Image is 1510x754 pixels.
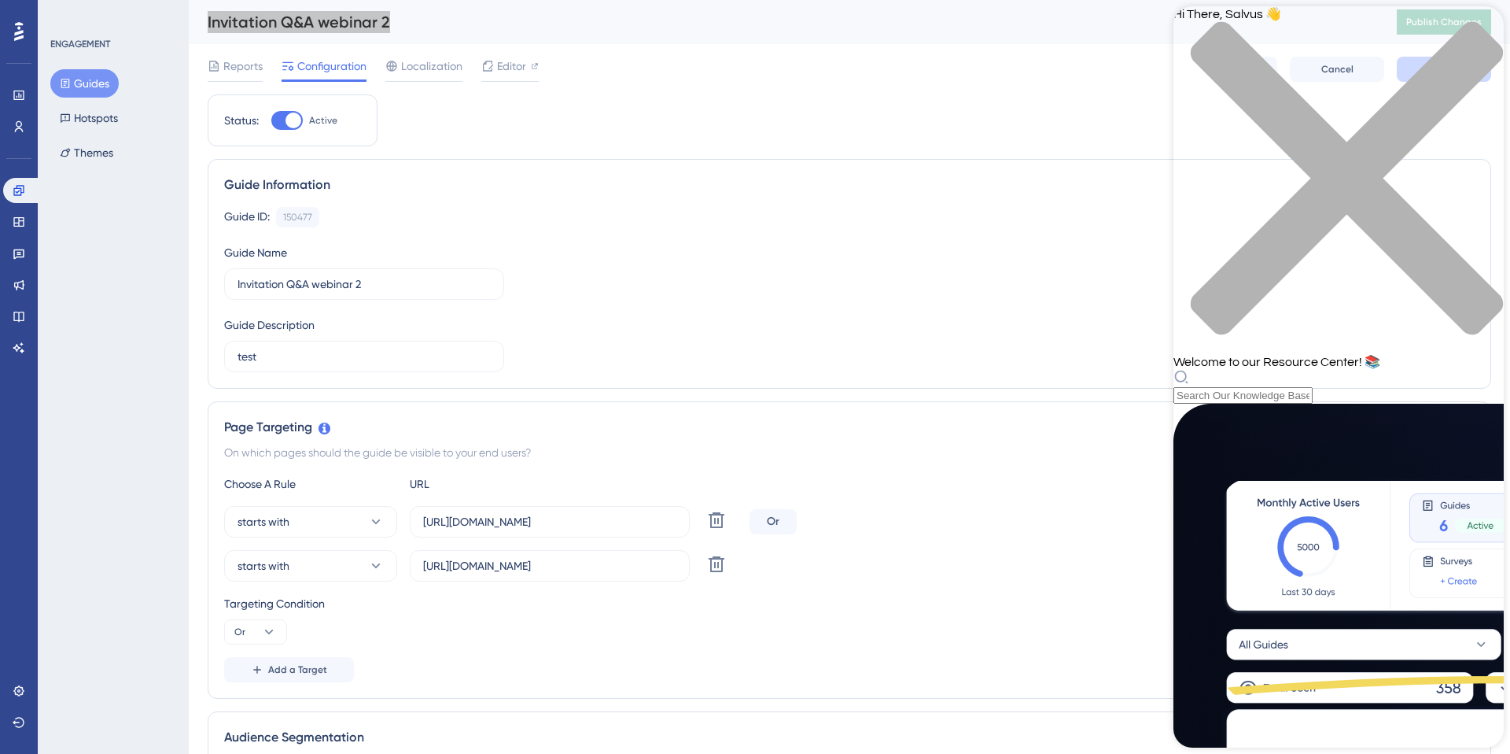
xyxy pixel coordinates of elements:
span: Reports [223,57,263,76]
button: Themes [50,139,123,167]
div: On which pages should the guide be visible to your end users? [224,443,1475,462]
div: ENGAGEMENT [50,38,110,50]
span: Need Help? [37,4,98,23]
button: starts with [224,550,397,582]
button: starts with [224,506,397,538]
input: Type your Guide’s Description here [238,348,491,365]
span: Add a Target [268,663,327,676]
input: yourwebsite.com/path [423,557,676,575]
div: Audience Segmentation [224,728,1475,747]
input: yourwebsite.com/path [423,513,676,530]
button: Guides [50,69,119,98]
div: 150477 [283,211,312,224]
div: Guide Information [224,176,1475,194]
span: Localization [401,57,462,76]
div: Or [749,509,797,534]
span: Or [234,626,245,638]
div: Invitation Q&A webinar 2 [208,11,1357,33]
div: 1 [109,8,114,20]
button: Hotspots [50,104,127,132]
div: Page Targeting [224,418,1475,437]
img: launcher-image-alternative-text [5,9,33,38]
button: Or [224,619,287,645]
div: Choose A Rule [224,475,397,493]
div: Status: [224,111,259,130]
span: starts with [238,512,289,531]
button: Add a Target [224,657,354,682]
span: Active [309,114,337,127]
input: Type your Guide’s Name here [238,275,491,293]
div: Guide Name [224,243,287,262]
span: Configuration [297,57,366,76]
div: URL [410,475,583,493]
span: starts with [238,556,289,575]
div: Guide Description [224,316,315,334]
div: Targeting Condition [224,594,1475,613]
span: Editor [497,57,526,76]
div: Guide ID: [224,207,270,227]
